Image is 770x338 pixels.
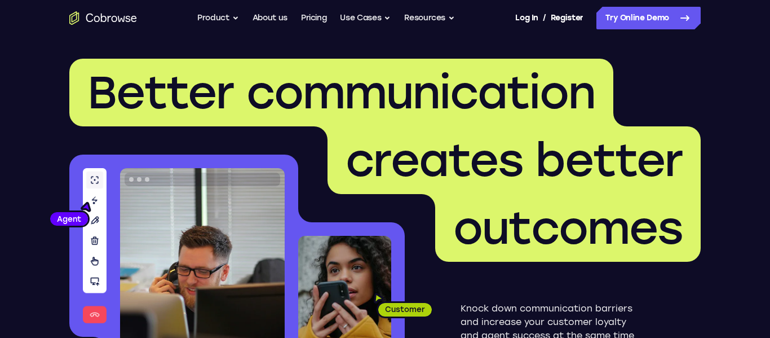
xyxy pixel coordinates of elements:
[596,7,701,29] a: Try Online Demo
[197,7,239,29] button: Product
[551,7,583,29] a: Register
[515,7,538,29] a: Log In
[87,65,595,120] span: Better communication
[69,11,137,25] a: Go to the home page
[253,7,287,29] a: About us
[340,7,391,29] button: Use Cases
[453,201,683,255] span: outcomes
[404,7,455,29] button: Resources
[301,7,327,29] a: Pricing
[346,133,683,187] span: creates better
[543,11,546,25] span: /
